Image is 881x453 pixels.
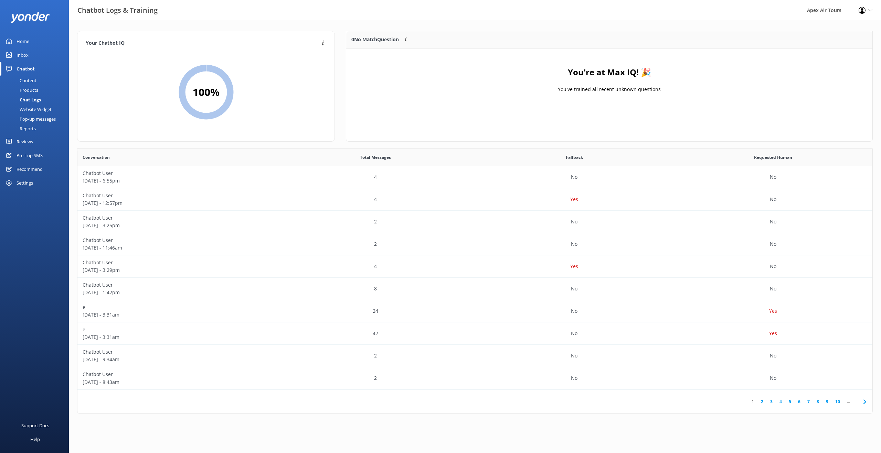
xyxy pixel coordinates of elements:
[748,398,757,405] a: 1
[83,378,271,386] p: [DATE] - 8:43am
[17,176,33,190] div: Settings
[77,211,872,233] div: row
[571,330,577,337] p: No
[374,173,377,181] p: 4
[568,66,651,79] h4: You're at Max IQ! 🎉
[374,218,377,225] p: 2
[4,85,38,95] div: Products
[769,330,777,337] p: Yes
[83,371,271,378] p: Chatbot User
[17,135,33,148] div: Reviews
[346,48,872,117] div: grid
[4,114,56,124] div: Pop-up messages
[193,84,220,100] h2: 100 %
[77,278,872,300] div: row
[30,432,40,446] div: Help
[571,173,577,181] p: No
[83,266,271,274] p: [DATE] - 3:29pm
[351,36,399,43] p: 0 No Match Question
[4,95,41,104] div: Chat Logs
[373,330,378,337] p: 42
[21,419,49,432] div: Support Docs
[374,374,377,382] p: 2
[770,352,776,360] p: No
[795,398,804,405] a: 6
[571,218,577,225] p: No
[17,48,29,62] div: Inbox
[83,154,110,161] span: Conversation
[571,374,577,382] p: No
[4,104,52,114] div: Website Widget
[17,162,43,176] div: Recommend
[86,40,320,47] h4: Your Chatbot IQ
[570,263,578,270] p: Yes
[571,307,577,315] p: No
[843,398,853,405] span: ...
[77,166,872,188] div: row
[4,104,69,114] a: Website Widget
[77,300,872,322] div: row
[77,188,872,211] div: row
[17,34,29,48] div: Home
[77,166,872,389] div: grid
[757,398,767,405] a: 2
[4,76,36,85] div: Content
[83,356,271,363] p: [DATE] - 9:34am
[804,398,813,405] a: 7
[17,148,43,162] div: Pre-Trip SMS
[83,177,271,185] p: [DATE] - 6:55pm
[83,199,271,207] p: [DATE] - 12:57pm
[770,374,776,382] p: No
[4,124,36,133] div: Reports
[4,76,69,85] a: Content
[77,345,872,367] div: row
[770,196,776,203] p: No
[83,236,271,244] p: Chatbot User
[4,124,69,133] a: Reports
[571,352,577,360] p: No
[374,240,377,248] p: 2
[77,255,872,278] div: row
[571,240,577,248] p: No
[83,326,271,333] p: e
[83,222,271,229] p: [DATE] - 3:25pm
[785,398,795,405] a: 5
[770,285,776,292] p: No
[17,62,35,76] div: Chatbot
[776,398,785,405] a: 4
[83,311,271,319] p: [DATE] - 3:31am
[754,154,792,161] span: Requested Human
[813,398,822,405] a: 8
[769,307,777,315] p: Yes
[4,95,69,104] a: Chat Logs
[374,285,377,292] p: 8
[83,348,271,356] p: Chatbot User
[767,398,776,405] a: 3
[4,114,69,124] a: Pop-up messages
[374,263,377,270] p: 4
[77,233,872,255] div: row
[83,192,271,199] p: Chatbot User
[83,289,271,296] p: [DATE] - 1:42pm
[83,281,271,289] p: Chatbot User
[374,196,377,203] p: 4
[832,398,843,405] a: 10
[770,263,776,270] p: No
[770,240,776,248] p: No
[770,218,776,225] p: No
[83,169,271,177] p: Chatbot User
[77,322,872,345] div: row
[822,398,832,405] a: 9
[571,285,577,292] p: No
[4,85,69,95] a: Products
[770,173,776,181] p: No
[77,5,158,16] h3: Chatbot Logs & Training
[566,154,583,161] span: Fallback
[83,333,271,341] p: [DATE] - 3:31am
[10,12,50,23] img: yonder-white-logo.png
[83,303,271,311] p: e
[373,307,378,315] p: 24
[374,352,377,360] p: 2
[83,214,271,222] p: Chatbot User
[77,367,872,389] div: row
